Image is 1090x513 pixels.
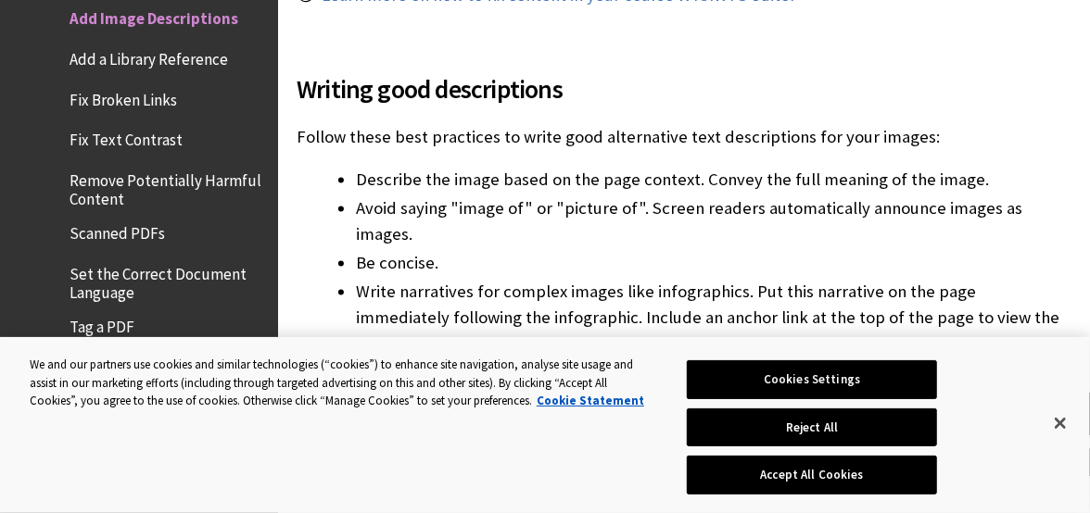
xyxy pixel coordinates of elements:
span: Remove Potentially Harmful Content [70,165,265,208]
span: Add a Library Reference [70,44,228,69]
a: example of an infographic with a text alternative [526,332,884,355]
button: Accept All Cookies [687,456,938,494]
button: Cookies Settings [687,360,938,399]
span: Fix Text Contrast [70,125,183,150]
div: We and our partners use cookies and similar technologies (“cookies”) to enhance site navigation, ... [30,356,654,410]
span: Writing good descriptions [297,69,1071,108]
button: Close [1040,403,1081,444]
span: Set the Correct Document Language [70,258,265,302]
span: Add Image Descriptions [70,4,238,29]
span: Scanned PDFs [70,219,165,244]
li: Avoid saying "image of" or "picture of". Screen readers automatically announce images as images. [356,195,1071,247]
p: Follow these best practices to write good alternative text descriptions for your images: [297,125,1071,149]
li: Be concise. [356,250,1071,276]
li: Write narratives for complex images like infographics. Put this narrative on the page immediately... [356,279,1071,357]
span: Tag a PDF [70,311,134,336]
span: Fix Broken Links [70,84,177,109]
a: More information about your privacy, opens in a new tab [537,393,644,408]
button: Reject All [687,408,938,447]
li: Describe the image based on the page context. Convey the full meaning of the image. [356,167,1071,193]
